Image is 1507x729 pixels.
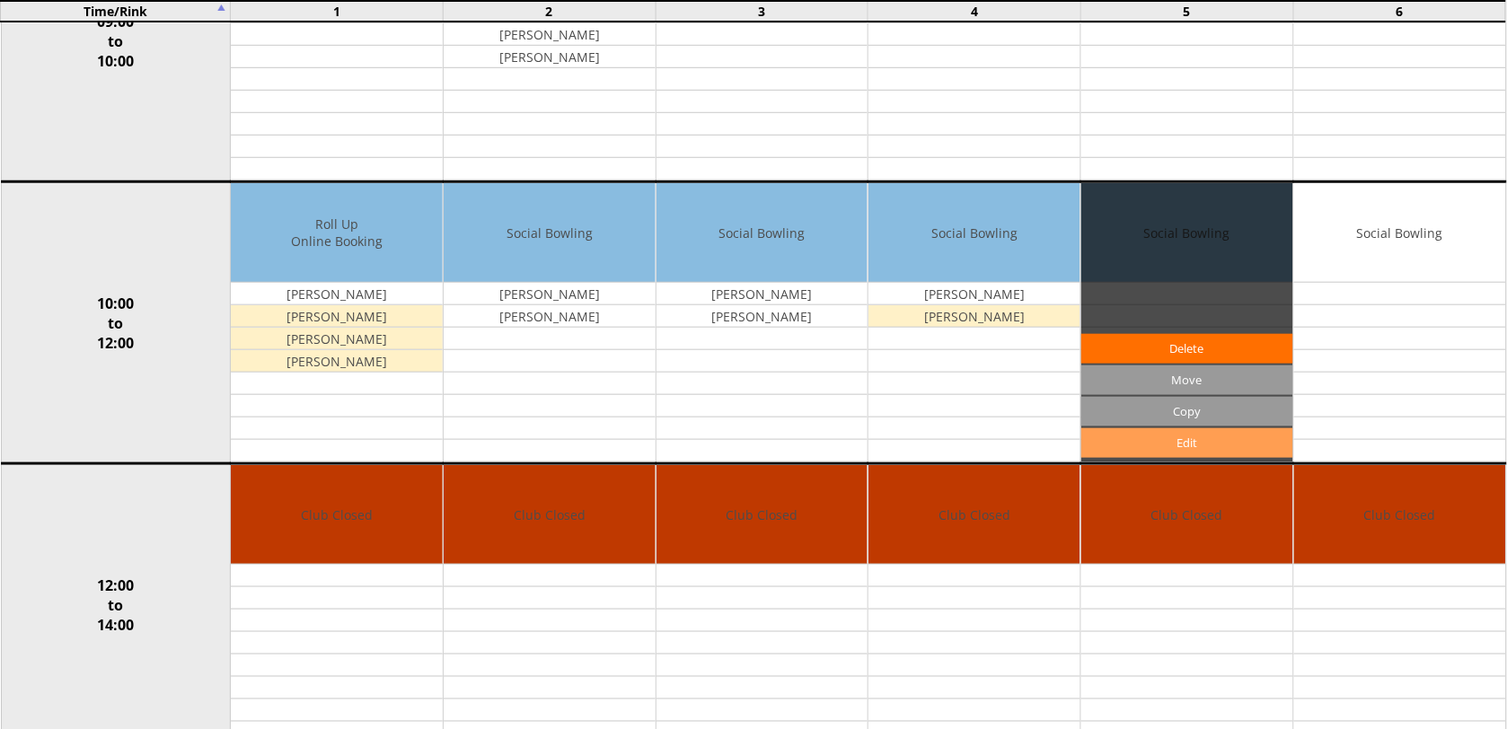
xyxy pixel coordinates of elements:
td: 3 [656,1,868,22]
td: Club Closed [1294,465,1506,565]
td: 5 [1080,1,1293,22]
td: [PERSON_NAME] [657,305,868,328]
td: 2 [443,1,656,22]
td: Social Bowling [1294,183,1506,283]
td: [PERSON_NAME] [231,328,443,350]
a: Delete [1081,334,1293,364]
td: [PERSON_NAME] [444,305,656,328]
td: 4 [868,1,1081,22]
td: [PERSON_NAME] [444,283,656,305]
a: Edit [1081,428,1293,458]
td: 6 [1293,1,1506,22]
td: Club Closed [868,465,1080,565]
td: 10:00 to 12:00 [1,182,231,464]
td: Social Bowling [444,183,656,283]
td: [PERSON_NAME] [657,283,868,305]
input: Move [1081,365,1293,395]
td: 1 [231,1,444,22]
td: [PERSON_NAME] [868,283,1080,305]
td: Club Closed [1081,465,1293,565]
td: [PERSON_NAME] [444,46,656,68]
td: [PERSON_NAME] [231,305,443,328]
td: [PERSON_NAME] [444,23,656,46]
td: Time/Rink [1,1,231,22]
td: [PERSON_NAME] [231,350,443,373]
input: Copy [1081,397,1293,426]
td: Social Bowling [868,183,1080,283]
td: [PERSON_NAME] [868,305,1080,328]
td: Club Closed [657,465,868,565]
td: Club Closed [231,465,443,565]
td: [PERSON_NAME] [231,283,443,305]
td: Social Bowling [657,183,868,283]
td: Club Closed [444,465,656,565]
td: Roll Up Online Booking [231,183,443,283]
